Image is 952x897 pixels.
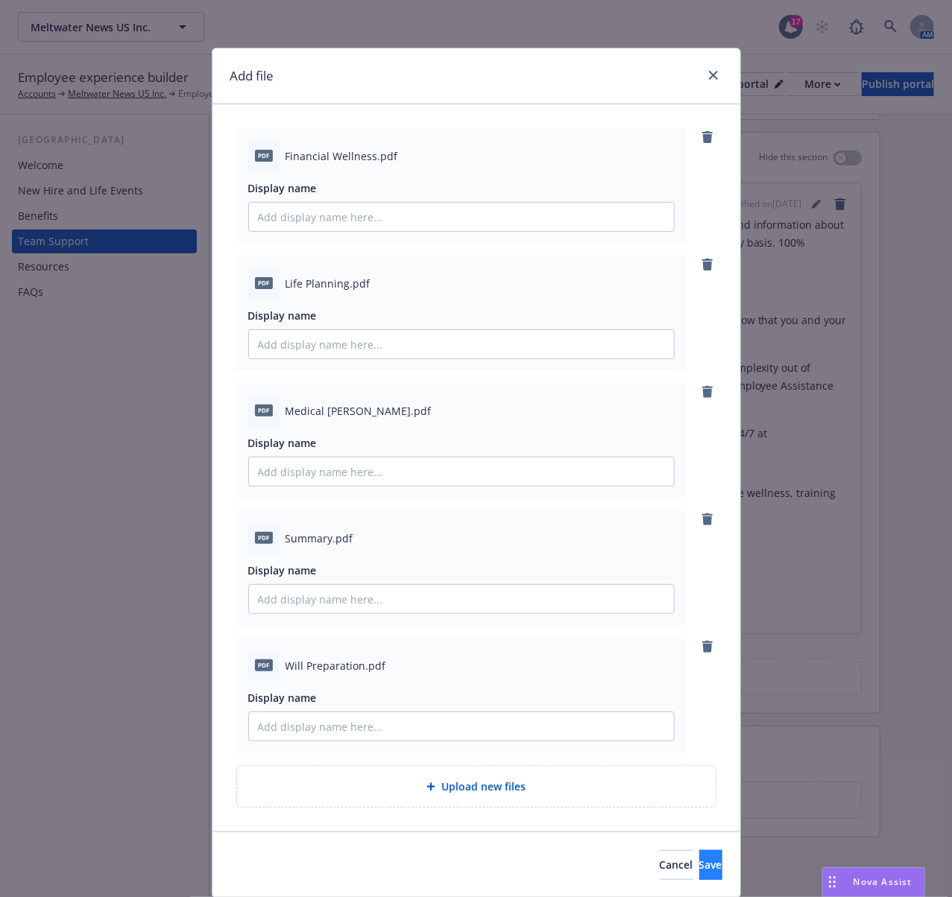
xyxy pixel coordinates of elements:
a: remove [699,256,716,273]
span: Cancel [660,858,693,872]
span: Display name [248,308,317,323]
span: Display name [248,691,317,705]
div: Upload new files [236,765,716,808]
button: Cancel [660,850,693,880]
button: Nova Assist [822,867,925,897]
span: pdf [255,532,273,543]
button: Save [699,850,722,880]
a: remove [699,128,716,146]
span: pdf [255,659,273,671]
span: Display name [248,563,317,577]
input: Add display name here... [249,585,674,613]
a: remove [699,383,716,401]
span: Display name [248,436,317,450]
span: Nova Assist [854,875,912,888]
div: Drag to move [823,868,842,896]
input: Add display name here... [249,330,674,358]
input: Add display name here... [249,712,674,741]
input: Add display name here... [249,457,674,486]
span: Upload new files [441,779,526,794]
span: Life Planning.pdf [286,276,371,291]
a: remove [699,510,716,528]
a: close [704,66,722,84]
span: pdf [255,150,273,161]
span: pdf [255,405,273,416]
span: Display name [248,181,317,195]
input: Add display name here... [249,203,674,231]
span: Will Preparation.pdf [286,658,386,673]
span: Financial Wellness.pdf [286,148,398,164]
h1: Add file [230,66,274,86]
span: Summary.pdf [286,530,353,546]
span: Save [699,858,722,872]
span: Medical [PERSON_NAME].pdf [286,403,432,419]
span: pdf [255,277,273,288]
a: remove [699,638,716,656]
